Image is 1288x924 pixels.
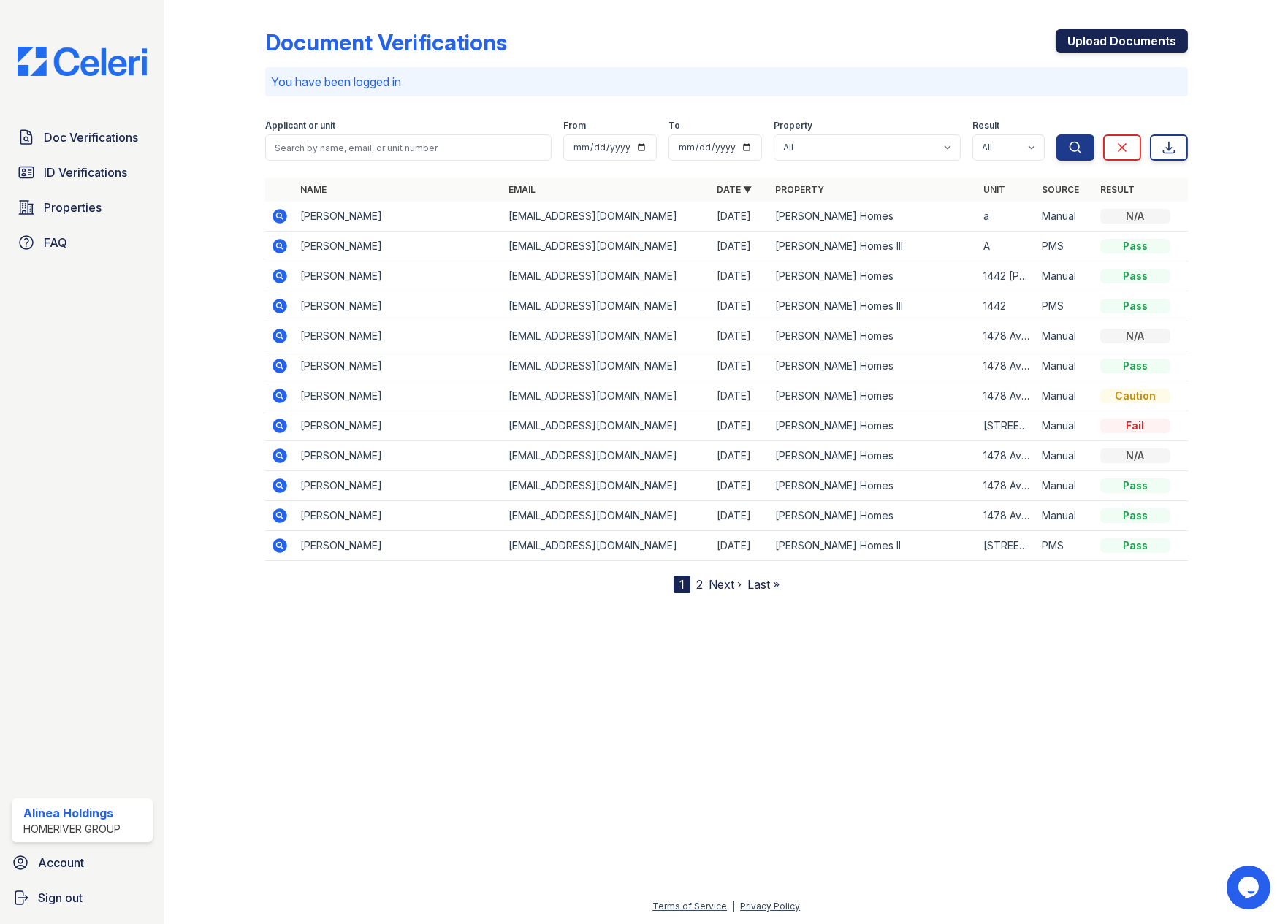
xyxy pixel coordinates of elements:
td: [PERSON_NAME] [294,501,503,531]
a: Properties [12,193,153,222]
td: [STREET_ADDRESS] [978,531,1036,561]
a: Result [1100,184,1135,195]
span: Sign out [38,889,83,906]
td: [DATE] [711,471,769,501]
td: [PERSON_NAME] [294,351,503,381]
a: Sign out [6,883,159,912]
td: Manual [1036,202,1094,232]
td: Manual [1036,501,1094,531]
label: Property [774,120,812,131]
span: Account [38,854,84,871]
td: [PERSON_NAME] [294,471,503,501]
td: [EMAIL_ADDRESS][DOMAIN_NAME] [503,261,711,291]
td: 1478 Avon Ave [978,501,1036,531]
span: Doc Verifications [44,129,138,146]
td: [DATE] [711,531,769,561]
span: FAQ [44,234,67,251]
a: Source [1042,184,1079,195]
td: [DATE] [711,261,769,291]
td: 1478 Avon Ave [978,321,1036,351]
td: [DATE] [711,381,769,411]
img: CE_Logo_Blue-a8612792a0a2168367f1c8372b55b34899dd931a85d93a1a3d3e32e68fde9ad4.png [6,47,159,76]
td: Manual [1036,441,1094,471]
td: [DATE] [711,291,769,321]
td: [EMAIL_ADDRESS][DOMAIN_NAME] [503,291,711,321]
td: [PERSON_NAME] [294,261,503,291]
div: N/A [1100,209,1170,224]
td: [EMAIL_ADDRESS][DOMAIN_NAME] [503,321,711,351]
td: a [978,202,1036,232]
td: [EMAIL_ADDRESS][DOMAIN_NAME] [503,471,711,501]
div: Pass [1100,538,1170,553]
label: To [668,120,680,131]
a: 2 [696,577,703,592]
td: [DATE] [711,501,769,531]
td: Manual [1036,411,1094,441]
div: Pass [1100,508,1170,523]
div: Pass [1100,299,1170,313]
a: Unit [983,184,1005,195]
td: [EMAIL_ADDRESS][DOMAIN_NAME] [503,531,711,561]
td: [PERSON_NAME] [294,291,503,321]
td: [DATE] [711,321,769,351]
a: FAQ [12,228,153,257]
td: [PERSON_NAME] Homes [769,471,978,501]
div: N/A [1100,329,1170,343]
div: HomeRiver Group [23,822,121,836]
td: [STREET_ADDRESS] [978,411,1036,441]
td: [PERSON_NAME] [294,531,503,561]
td: [EMAIL_ADDRESS][DOMAIN_NAME] [503,441,711,471]
label: Applicant or unit [265,120,335,131]
a: Terms of Service [652,901,727,912]
td: [PERSON_NAME] Homes [769,381,978,411]
td: [PERSON_NAME] [294,202,503,232]
td: [DATE] [711,351,769,381]
div: 1 [674,576,690,593]
div: Pass [1100,239,1170,253]
td: [DATE] [711,411,769,441]
td: [PERSON_NAME] [294,441,503,471]
td: 1478 Avon Ave [978,351,1036,381]
td: [EMAIL_ADDRESS][DOMAIN_NAME] [503,381,711,411]
td: [PERSON_NAME] Homes [769,321,978,351]
a: Email [508,184,536,195]
td: [EMAIL_ADDRESS][DOMAIN_NAME] [503,202,711,232]
td: [PERSON_NAME] Homes [769,261,978,291]
a: Account [6,848,159,877]
td: Manual [1036,321,1094,351]
a: Date ▼ [717,184,752,195]
td: [PERSON_NAME] Homes II [769,531,978,561]
td: A [978,232,1036,261]
td: Manual [1036,471,1094,501]
a: ID Verifications [12,158,153,187]
a: Name [300,184,327,195]
div: Pass [1100,478,1170,493]
td: [PERSON_NAME] Homes III [769,291,978,321]
a: Privacy Policy [740,901,800,912]
a: Doc Verifications [12,123,153,152]
td: [DATE] [711,441,769,471]
td: Manual [1036,261,1094,291]
td: 1478 Avon Ave [978,441,1036,471]
div: Pass [1100,359,1170,373]
td: [DATE] [711,232,769,261]
div: | [732,901,735,912]
p: You have been logged in [271,73,1182,91]
a: Upload Documents [1056,29,1188,53]
td: [PERSON_NAME] Homes III [769,232,978,261]
td: PMS [1036,531,1094,561]
td: [PERSON_NAME] Homes [769,202,978,232]
a: Last » [747,577,780,592]
td: [DATE] [711,202,769,232]
div: Document Verifications [265,29,507,56]
td: [PERSON_NAME] Homes [769,501,978,531]
td: [EMAIL_ADDRESS][DOMAIN_NAME] [503,501,711,531]
span: Properties [44,199,102,216]
div: Caution [1100,389,1170,403]
input: Search by name, email, or unit number [265,134,552,161]
td: PMS [1036,232,1094,261]
iframe: chat widget [1227,866,1273,909]
td: [PERSON_NAME] [294,232,503,261]
td: [EMAIL_ADDRESS][DOMAIN_NAME] [503,232,711,261]
td: [PERSON_NAME] [294,381,503,411]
